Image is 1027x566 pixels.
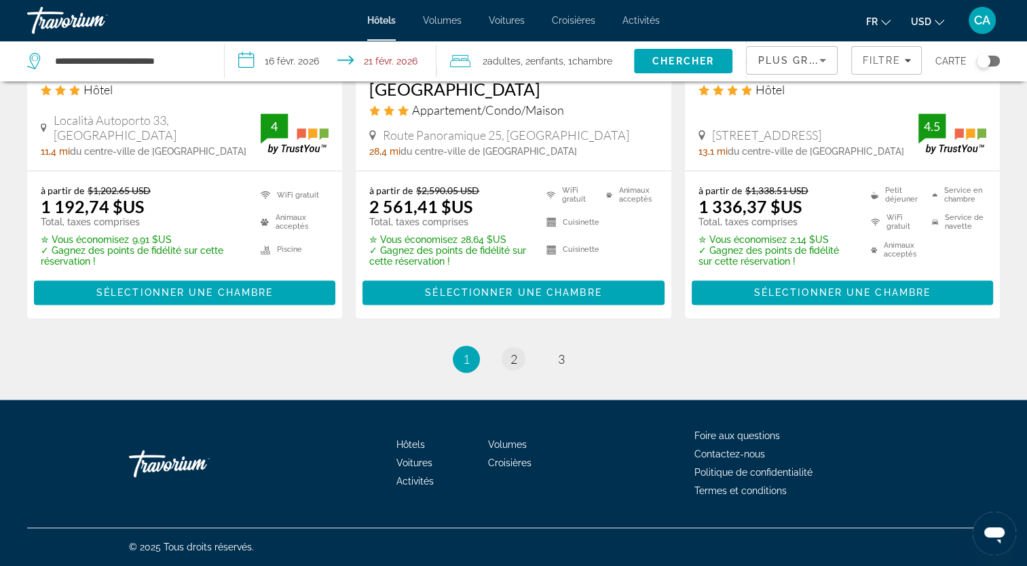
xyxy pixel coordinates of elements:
[552,15,595,26] a: Croisières
[416,185,479,196] del: $2,590.05 USD
[41,234,129,245] span: ✮ Vous économisez
[276,213,329,231] font: Animaux acceptés
[558,352,565,366] span: 3
[563,56,572,67] font: , 1
[41,146,70,157] span: 11,4 mi
[362,283,664,298] a: Sélectionner une chambre
[487,56,521,67] span: Adultes
[41,82,329,97] div: Hôtel 3 étoiles
[461,234,506,245] font: 28,64 $US
[129,542,254,552] span: © 2025 Tous droits réservés.
[712,128,821,143] span: [STREET_ADDRESS]
[866,16,878,27] span: Fr
[563,245,599,254] font: Cuisinette
[790,234,829,245] font: 2,14 $US
[362,280,664,305] button: Sélectionner une chambre
[396,476,434,487] a: Activités
[698,196,802,216] ins: 1 336,37 $US
[396,439,425,450] a: Hôtels
[277,245,302,254] font: Piscine
[728,146,904,157] span: du centre-ville de [GEOGRAPHIC_DATA]
[96,287,273,298] span: Sélectionner une chambre
[41,185,84,196] span: à partir de
[70,146,246,157] span: du centre-ville de [GEOGRAPHIC_DATA]
[965,6,1000,35] button: Menu utilisateur
[694,430,780,441] a: Foire aux questions
[754,287,931,298] span: Sélectionner une chambre
[510,352,517,366] span: 2
[83,82,113,97] span: Hôtel
[483,56,487,67] font: 2
[41,196,144,216] ins: 1 192,74 $US
[572,56,612,67] span: Chambre
[530,56,563,67] span: Enfants
[694,485,787,496] a: Termes et conditions
[54,51,204,71] input: Rechercher une destination hôtelière
[423,15,462,26] a: Volumes
[261,113,329,153] img: TrustYou guest rating badge
[851,46,922,75] button: Filtres
[911,16,931,27] span: USD
[369,245,529,267] p: ✓ Gagnez des points de fidélité sur cette réservation !
[935,52,967,71] span: Carte
[369,146,400,157] span: 28,4 mi
[884,241,925,259] font: Animaux acceptés
[489,15,525,26] a: Voitures
[694,449,765,459] a: Contactez-nous
[758,55,920,66] span: Plus grandes économies
[412,102,564,117] span: Appartement/Condo/Maison
[88,185,151,196] del: $1,202.65 USD
[694,467,813,478] a: Politique de confidentialité
[383,128,629,143] span: Route Panoramique 25, [GEOGRAPHIC_DATA]
[369,102,657,117] div: Appartement 3 étoiles
[34,283,335,298] a: Sélectionner une chambre
[563,218,599,227] font: Cuisinette
[521,56,530,67] font: , 2
[488,439,527,450] a: Volumes
[862,55,901,66] span: Filtre
[886,213,925,231] font: WiFi gratuit
[698,216,854,227] p: Total, taxes comprises
[973,512,1016,555] iframe: Bouton de lancement de la fenêtre de messagerie
[41,216,244,227] p: Total, taxes comprises
[27,345,1000,373] nav: Pagination
[132,234,172,245] font: 9,91 $US
[400,146,577,157] span: du centre-ville de [GEOGRAPHIC_DATA]
[885,186,925,204] font: Petit déjeuner
[944,186,986,204] font: Service en chambre
[755,82,785,97] span: Hôtel
[369,185,413,196] span: à partir de
[622,15,660,26] a: Activités
[698,185,742,196] span: à partir de
[369,196,472,216] ins: 2 561,41 $US
[652,56,714,67] span: Chercher
[698,146,728,157] span: 13,1 mi
[692,280,993,305] button: Sélectionner une chambre
[698,245,854,267] p: ✓ Gagnez des points de fidélité sur cette réservation !
[918,113,986,153] img: TrustYou guest rating badge
[367,15,396,26] a: Hôtels
[436,41,634,81] button: Voyageurs : 2 adultes, 2 enfants
[692,283,993,298] a: Sélectionner une chambre
[911,12,944,31] button: Changer de devise
[967,55,1000,67] button: Basculer la carte
[277,191,319,200] font: WiFi gratuit
[27,3,163,38] a: Travorium
[396,457,432,468] a: Voitures
[261,118,288,134] div: 4
[866,12,891,31] button: Changer la langue
[369,216,529,227] p: Total, taxes comprises
[369,234,458,245] span: ✮ Vous économisez
[698,234,787,245] span: ✮ Vous économisez
[463,352,470,366] span: 1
